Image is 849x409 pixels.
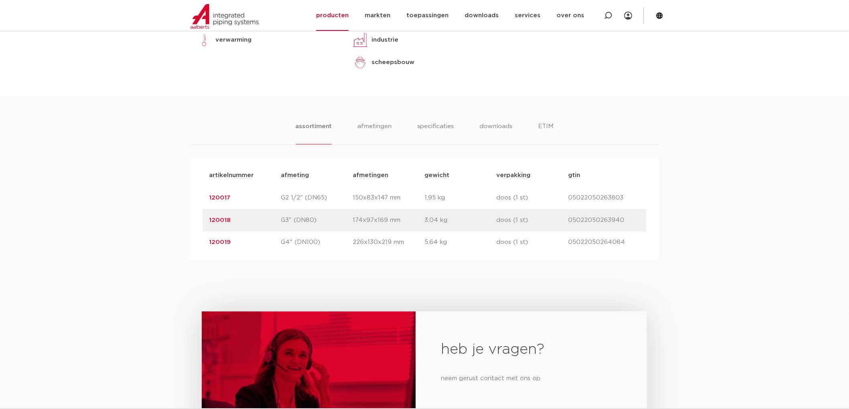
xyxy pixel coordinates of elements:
[441,340,622,360] h2: heb je vragen?
[538,122,553,145] li: ETIM
[215,35,252,45] p: verwarming
[496,193,568,203] p: doos (1 st)
[568,216,640,225] p: 05022050263940
[479,122,512,145] li: downloads
[357,122,392,145] li: afmetingen
[353,193,424,203] p: 150x83x147 mm
[353,238,424,248] p: 226x130x219 mm
[424,216,496,225] p: 3,04 kg
[209,171,281,180] p: artikelnummer
[281,238,353,248] p: G4" (DN100)
[441,373,622,385] p: neem gerust contact met ons op
[281,193,353,203] p: G2 1/2" (DN65)
[372,35,398,45] p: industrie
[568,171,640,180] p: gtin
[209,217,231,223] a: 120018
[424,193,496,203] p: 1,95 kg
[568,193,640,203] p: 05022050263803
[496,238,568,248] p: doos (1 st)
[281,171,353,180] p: afmeting
[372,58,414,67] p: scheepsbouw
[281,216,353,225] p: G3" (DN80)
[209,195,230,201] a: 120017
[353,171,424,180] p: afmetingen
[424,238,496,248] p: 5,64 kg
[296,122,332,145] li: assortiment
[353,216,424,225] p: 174x97x169 mm
[196,32,212,48] img: verwarming
[496,171,568,180] p: verpakking
[352,54,368,71] img: scheepsbouw
[352,32,368,48] img: industrie
[424,171,496,180] p: gewicht
[568,238,640,248] p: 05022050264084
[417,122,454,145] li: specificaties
[209,240,231,246] a: 120019
[496,216,568,225] p: doos (1 st)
